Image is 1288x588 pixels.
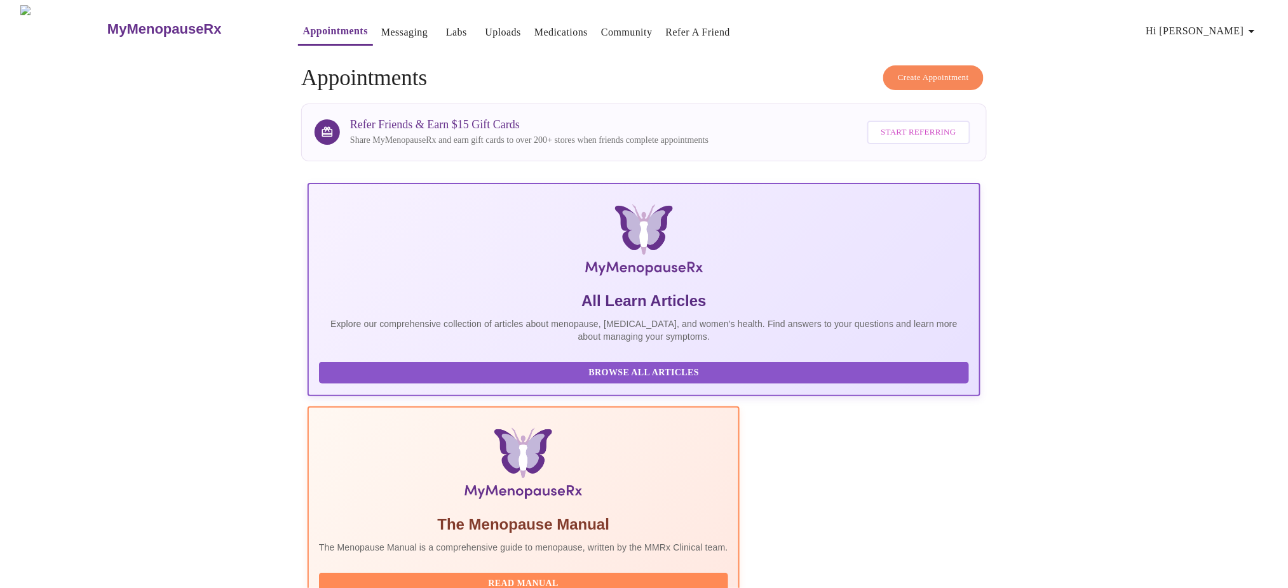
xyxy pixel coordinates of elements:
button: Refer a Friend [661,20,736,45]
a: Medications [534,23,588,41]
span: Start Referring [881,125,956,140]
a: MyMenopauseRx [105,7,272,51]
a: Labs [446,23,467,41]
a: Community [601,23,653,41]
img: Menopause Manual [384,428,663,504]
img: MyMenopauseRx Logo [420,204,868,281]
button: Hi [PERSON_NAME] [1141,18,1264,44]
a: Appointments [303,22,368,40]
h3: MyMenopauseRx [107,21,222,37]
a: Messaging [381,23,428,41]
h5: All Learn Articles [319,291,969,311]
button: Medications [529,20,593,45]
button: Create Appointment [883,65,984,90]
a: Browse All Articles [319,366,972,377]
img: MyMenopauseRx Logo [20,5,105,53]
span: Browse All Articles [332,365,956,381]
span: Hi [PERSON_NAME] [1146,22,1259,40]
button: Messaging [376,20,433,45]
h4: Appointments [301,65,987,91]
h3: Refer Friends & Earn $15 Gift Cards [350,118,708,131]
button: Start Referring [867,121,970,144]
h5: The Menopause Manual [319,514,728,535]
button: Browse All Articles [319,362,969,384]
span: Create Appointment [898,70,969,85]
button: Labs [436,20,477,45]
button: Appointments [298,18,373,46]
p: Share MyMenopauseRx and earn gift cards to over 200+ stores when friends complete appointments [350,134,708,147]
p: Explore our comprehensive collection of articles about menopause, [MEDICAL_DATA], and women's hea... [319,317,969,343]
a: Read Manual [319,577,731,588]
a: Uploads [485,23,521,41]
button: Community [596,20,658,45]
p: The Menopause Manual is a comprehensive guide to menopause, written by the MMRx Clinical team. [319,541,728,554]
a: Refer a Friend [666,23,731,41]
button: Uploads [480,20,526,45]
a: Start Referring [864,114,973,150]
